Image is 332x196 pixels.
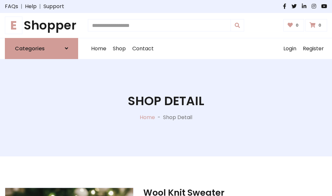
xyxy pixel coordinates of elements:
p: - [155,114,163,121]
h1: Shop Detail [128,94,204,108]
a: 0 [283,19,304,31]
a: Help [25,3,37,10]
h1: Shopper [5,18,78,33]
span: 0 [294,22,300,28]
a: Register [300,38,327,59]
a: Home [88,38,110,59]
a: Categories [5,38,78,59]
span: | [18,3,25,10]
p: Shop Detail [163,114,192,121]
a: Shop [110,38,129,59]
span: E [5,17,22,34]
h6: Categories [15,45,45,52]
a: Contact [129,38,157,59]
a: Home [140,114,155,121]
a: Support [43,3,64,10]
a: FAQs [5,3,18,10]
a: Login [280,38,300,59]
a: 0 [305,19,327,31]
span: 0 [317,22,323,28]
a: EShopper [5,18,78,33]
span: | [37,3,43,10]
